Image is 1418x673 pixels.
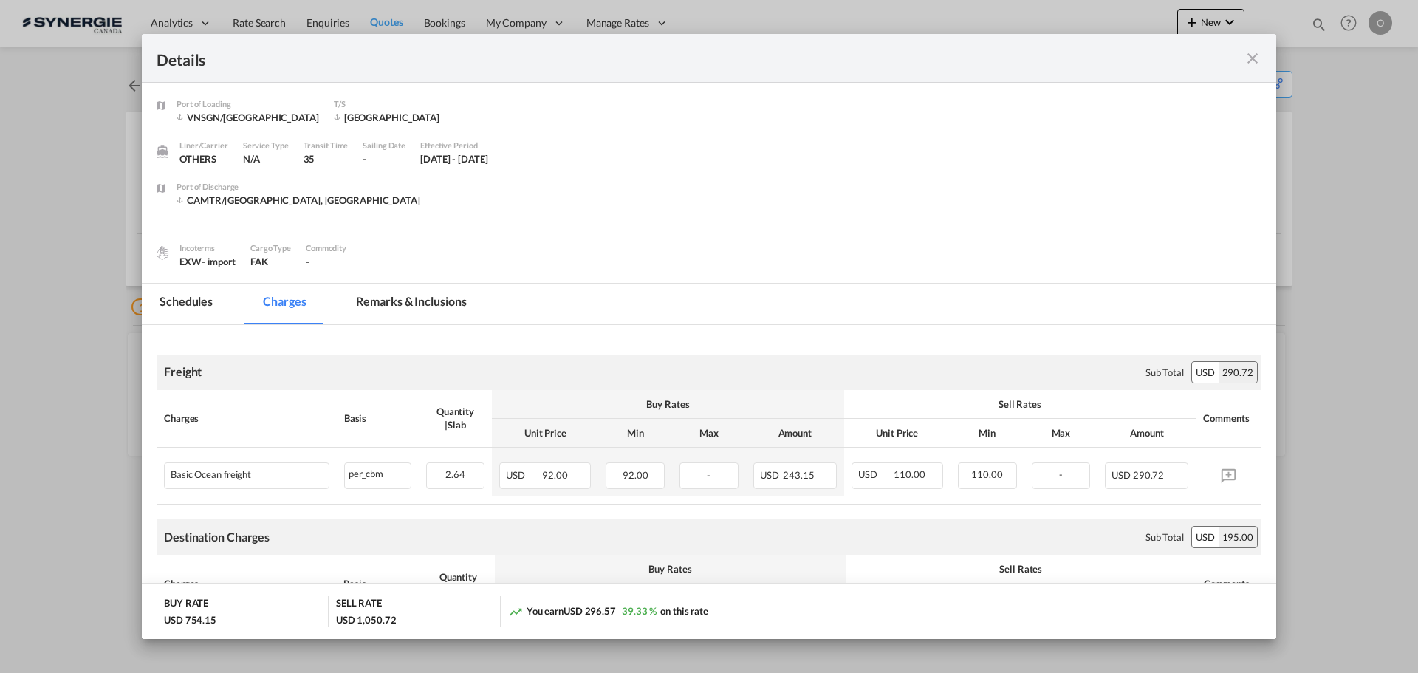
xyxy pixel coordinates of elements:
[1133,469,1164,481] span: 290.72
[164,411,329,425] div: Charges
[622,605,657,617] span: 39.33 %
[154,245,171,261] img: cargo.png
[894,468,925,480] span: 110.00
[306,242,346,255] div: Commodity
[858,468,892,480] span: USD
[164,613,216,626] div: USD 754.15
[164,529,270,545] div: Destination Charges
[1192,362,1219,383] div: USD
[502,562,838,575] div: Buy Rates
[250,242,291,255] div: Cargo Type
[338,284,484,324] md-tab-item: Remarks & Inclusions
[336,596,382,613] div: SELL RATE
[746,419,844,448] th: Amount
[304,139,349,152] div: Transit Time
[1145,366,1184,379] div: Sub Total
[306,256,309,267] span: -
[177,194,420,207] div: CAMTR/Montreal, QC
[508,604,523,619] md-icon: icon-trending-up
[672,419,746,448] th: Max
[363,139,405,152] div: Sailing Date
[564,605,616,617] span: USD 296.57
[598,419,672,448] th: Min
[853,562,1189,575] div: Sell Rates
[142,284,230,324] md-tab-item: Schedules
[164,577,329,590] div: Charges
[142,34,1276,640] md-dialog: Port of Loading ...
[344,411,411,425] div: Basis
[179,152,228,165] div: OTHERS
[334,111,452,124] div: VANCOUVER
[343,577,414,590] div: Basis
[164,596,208,613] div: BUY RATE
[623,469,648,481] span: 92.00
[177,111,319,124] div: VNSGN/Ho Chi Minh City
[336,613,397,626] div: USD 1,050.72
[164,363,202,380] div: Freight
[179,242,236,255] div: Incoterms
[420,139,488,152] div: Effective Period
[951,419,1024,448] th: Min
[1219,527,1257,547] div: 195.00
[508,604,708,620] div: You earn on this rate
[1244,49,1261,67] md-icon: icon-close fg-AAA8AD m-0 cursor
[345,463,411,482] div: per_cbm
[852,397,1188,411] div: Sell Rates
[1192,527,1219,547] div: USD
[1059,468,1063,480] span: -
[243,153,260,165] span: N/A
[1112,469,1131,481] span: USD
[177,98,319,111] div: Port of Loading
[844,419,951,448] th: Unit Price
[142,284,499,324] md-pagination-wrapper: Use the left and right arrow keys to navigate between tabs
[179,255,236,268] div: EXW
[243,139,289,152] div: Service Type
[157,49,1151,67] div: Details
[202,255,236,268] div: - import
[420,152,488,165] div: 5 Sep 2025 - 14 Sep 2025
[492,419,598,448] th: Unit Price
[363,152,405,165] div: -
[1097,419,1196,448] th: Amount
[429,570,487,597] div: Quantity | Slab
[783,469,814,481] span: 243.15
[542,469,568,481] span: 92.00
[334,98,452,111] div: T/S
[304,152,349,165] div: 35
[177,180,420,194] div: Port of Discharge
[506,469,540,481] span: USD
[760,469,781,481] span: USD
[499,397,836,411] div: Buy Rates
[707,469,710,481] span: -
[245,284,323,324] md-tab-item: Charges
[250,255,291,268] div: FAK
[1024,419,1098,448] th: Max
[179,139,228,152] div: Liner/Carrier
[1219,362,1257,383] div: 290.72
[426,405,485,431] div: Quantity | Slab
[171,469,251,480] div: Basic Ocean freight
[445,468,465,480] span: 2.64
[1196,555,1261,612] th: Comments
[971,468,1002,480] span: 110.00
[1196,390,1261,448] th: Comments
[1145,530,1184,544] div: Sub Total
